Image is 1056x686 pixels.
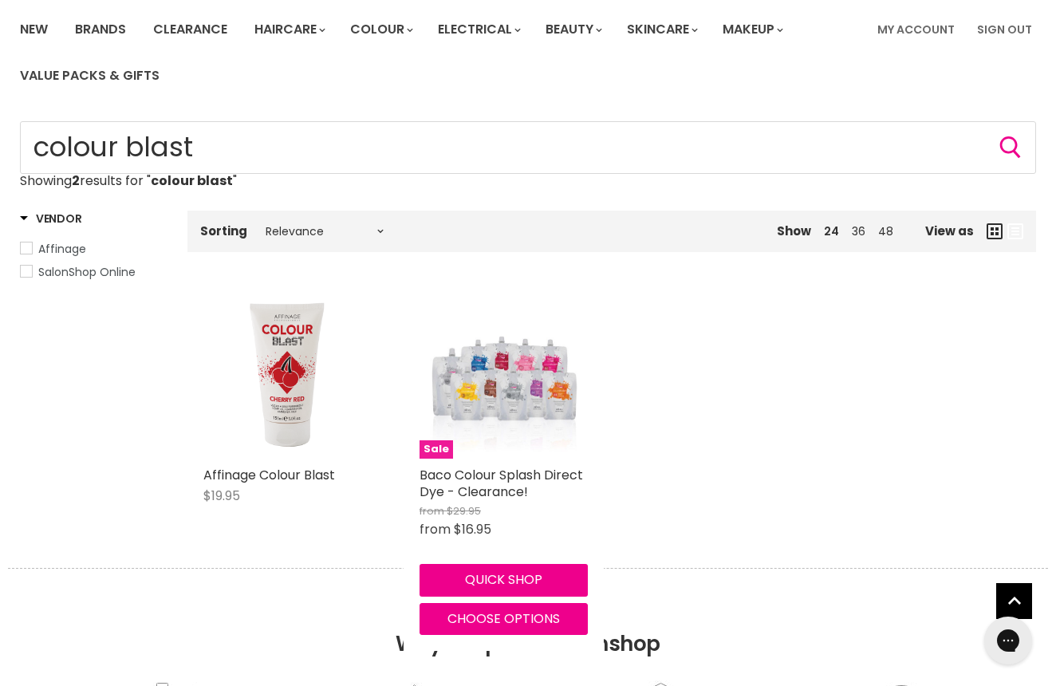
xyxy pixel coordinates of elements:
span: from [420,520,451,538]
a: Electrical [426,13,530,46]
ul: Main menu [8,6,868,99]
a: 24 [824,223,839,239]
a: My Account [868,13,964,46]
a: Makeup [711,13,793,46]
button: Choose options [420,603,588,635]
h2: Why shop with Salonshop [8,568,1048,680]
input: Search [20,121,1036,174]
a: Beauty [534,13,612,46]
a: Brands [63,13,138,46]
button: Quick shop [420,564,588,596]
span: $19.95 [203,487,240,505]
span: Back to top [996,583,1032,625]
a: Baco Colour Splash Direct Dye - Clearance!Sale [420,290,588,459]
span: Sale [420,440,453,459]
a: Value Packs & Gifts [8,59,171,93]
button: Search [998,135,1023,160]
span: from [420,503,444,518]
form: Product [20,121,1036,174]
span: Choose options [447,609,560,628]
a: SalonShop Online [20,263,167,281]
a: 48 [878,223,893,239]
label: Sorting [200,224,247,238]
a: Affinage Colour Blast [203,466,335,484]
span: $16.95 [454,520,491,538]
span: $29.95 [447,503,481,518]
a: Affinage [20,240,167,258]
strong: 2 [72,171,80,190]
span: View as [925,224,974,238]
a: Sign Out [967,13,1042,46]
img: Baco Colour Splash Direct Dye - Clearance! [420,295,588,454]
span: Affinage [38,241,86,257]
img: Affinage Colour Blast [225,290,351,459]
a: Affinage Colour Blast [203,290,372,459]
span: SalonShop Online [38,264,136,280]
iframe: Gorgias live chat messenger [976,611,1040,670]
p: Showing results for " " [20,174,1036,188]
a: Skincare [615,13,707,46]
a: Back to top [996,583,1032,619]
a: New [8,13,60,46]
h3: Vendor [20,211,81,227]
a: Haircare [242,13,335,46]
strong: colour blast [151,171,233,190]
span: Show [777,223,811,239]
a: Clearance [141,13,239,46]
a: Baco Colour Splash Direct Dye - Clearance! [420,466,583,501]
a: 36 [852,223,865,239]
a: Colour [338,13,423,46]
